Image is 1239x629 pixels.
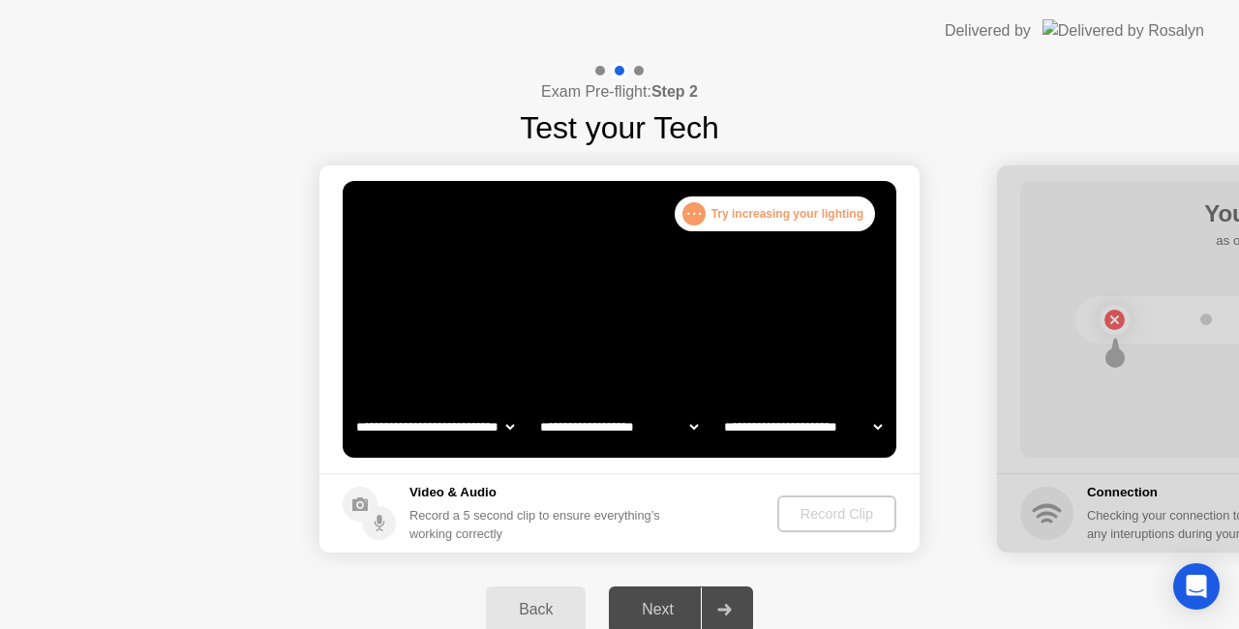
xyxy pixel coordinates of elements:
div: Try increasing your lighting [675,196,875,231]
img: Delivered by Rosalyn [1043,19,1204,42]
div: Delivered by [945,19,1031,43]
select: Available microphones [720,407,886,446]
select: Available cameras [352,407,518,446]
div: Open Intercom Messenger [1173,563,1220,610]
div: Back [492,601,580,618]
select: Available speakers [536,407,702,446]
button: Record Clip [777,495,896,532]
h5: Video & Audio [409,483,668,502]
div: Next [615,601,701,618]
b: Step 2 [651,83,698,100]
h1: Test your Tech [520,105,719,151]
h4: Exam Pre-flight: [541,80,698,104]
div: Record Clip [785,506,889,522]
div: . . . [682,202,706,225]
div: Record a 5 second clip to ensure everything’s working correctly [409,506,668,543]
